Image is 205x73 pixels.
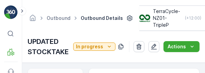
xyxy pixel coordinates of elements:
[185,15,201,21] p: ( +12:00 )
[76,43,103,50] p: In progress
[29,17,36,23] a: Homepage
[79,15,124,22] span: Outbound Details
[73,42,115,51] button: In progress
[28,36,70,57] p: UPDATED STOCKTAKE
[47,15,70,21] a: Outbound
[153,8,182,28] p: TerraCycle-NZ01-TripleP
[139,14,150,22] img: TC_7kpGtVS.png
[168,43,186,50] p: Actions
[4,5,18,19] img: logo
[163,41,200,52] button: Actions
